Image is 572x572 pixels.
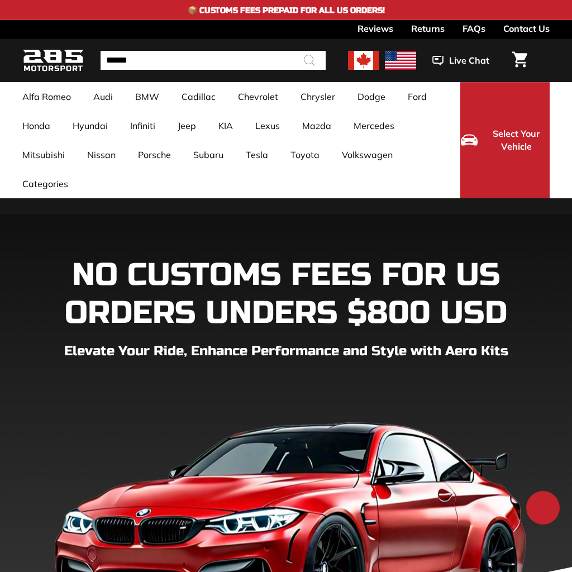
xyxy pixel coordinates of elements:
[279,140,331,169] a: Toyota
[22,256,550,332] h1: NO CUSTOMS FEES FOR US ORDERS UNDERS $800 USD
[166,111,207,140] a: Jeep
[22,47,84,74] img: Logo_285_Motorsport_areodynamics_components
[463,20,485,37] a: FAQs
[119,111,166,140] a: Infiniti
[207,111,244,140] a: KIA
[11,111,61,140] a: Honda
[244,111,291,140] a: Lexus
[11,82,82,111] a: Alfa Romeo
[170,82,227,111] a: Cadillac
[11,140,76,169] a: Mitsubishi
[506,42,534,79] a: Cart
[291,111,342,140] a: Mazda
[503,20,550,37] a: Contact Us
[76,140,127,169] a: Nissan
[289,82,346,111] a: Chrysler
[397,82,438,111] a: Ford
[11,169,79,198] a: Categories
[127,140,182,169] a: Porsche
[346,82,397,111] a: Dodge
[411,20,445,37] a: Returns
[331,140,404,169] a: Volkswagen
[416,54,506,68] button: Live Chat
[101,51,326,70] input: Search
[188,6,385,15] h4: 📦 Customs Fees Prepaid for All US Orders!
[483,127,549,152] span: Select Your Vehicle
[22,343,550,359] p: Elevate Your Ride, Enhance Performance and Style with Aero Kits
[449,54,489,67] span: Live Chat
[342,111,406,140] a: Mercedes
[460,82,550,198] button: Select Your Vehicle
[523,491,563,527] inbox-online-store-chat: Shopify online store chat
[124,82,170,111] a: BMW
[61,111,119,140] a: Hyundai
[227,82,289,111] a: Chevrolet
[82,82,124,111] a: Audi
[357,20,393,37] a: Reviews
[182,140,235,169] a: Subaru
[235,140,279,169] a: Tesla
